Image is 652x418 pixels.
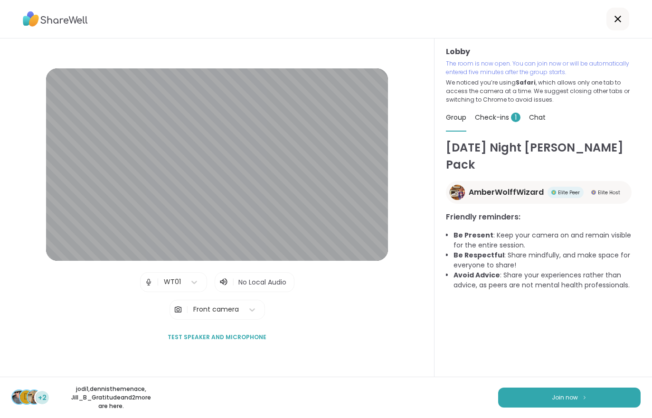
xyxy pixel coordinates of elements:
span: | [157,273,159,292]
img: Elite Peer [551,190,556,195]
span: +2 [38,393,47,403]
span: Test speaker and microphone [168,333,266,342]
img: jodi1 [12,390,26,404]
span: Chat [529,113,546,122]
li: : Share your experiences rather than advice, as peers are not mental health professionals. [454,270,641,290]
img: ShareWell Logo [23,8,88,30]
p: The room is now open. You can join now or will be automatically entered five minutes after the gr... [446,59,641,76]
li: : Keep your camera on and remain visible for the entire session. [454,230,641,250]
h3: Lobby [446,46,641,57]
b: Avoid Advice [454,270,500,280]
button: Test speaker and microphone [164,327,270,347]
img: Camera [174,300,182,319]
p: jodi1 , dennisthemenace , Jill_B_Gratitude and 2 more are here. [58,385,164,410]
b: Safari [516,78,536,86]
span: Check-ins [475,113,520,122]
img: Elite Host [591,190,596,195]
h3: Friendly reminders: [446,211,641,223]
span: Elite Host [598,189,620,196]
span: No Local Audio [238,277,286,287]
span: Group [446,113,466,122]
b: Be Present [454,230,493,240]
p: We noticed you’re using , which allows only one tab to access the camera at a time. We suggest cl... [446,78,641,104]
span: d [24,391,29,403]
div: WT01 [164,277,181,287]
a: AmberWolffWizardAmberWolffWizardElite PeerElite PeerElite HostElite Host [446,181,632,204]
img: ShareWell Logomark [582,395,587,400]
span: | [232,276,235,288]
span: AmberWolffWizard [469,187,544,198]
button: Join now [498,388,641,408]
span: | [186,300,189,319]
span: 1 [511,113,520,122]
img: AmberWolffWizard [450,185,465,200]
span: Elite Peer [558,189,580,196]
img: Jill_B_Gratitude [28,390,41,404]
span: Join now [552,393,578,402]
div: Front camera [193,304,239,314]
li: : Share mindfully, and make space for everyone to share! [454,250,641,270]
img: Microphone [144,273,153,292]
b: Be Respectful [454,250,504,260]
h1: [DATE] Night [PERSON_NAME] Pack [446,139,641,173]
